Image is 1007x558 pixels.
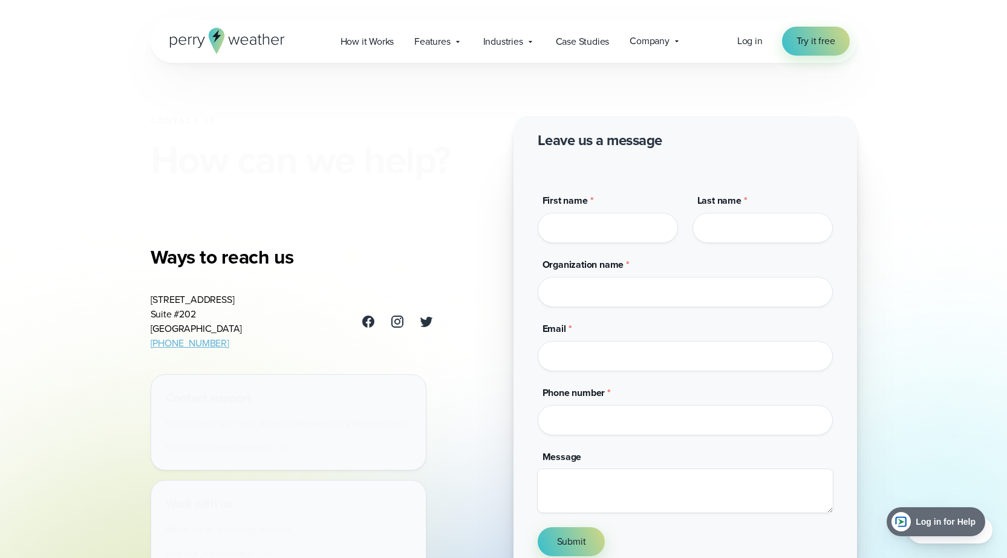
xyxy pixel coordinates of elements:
[151,245,434,269] h3: Ways to reach us
[546,29,620,54] a: Case Studies
[543,322,566,336] span: Email
[782,27,850,56] a: Try it free
[543,450,582,464] span: Message
[557,534,586,549] span: Submit
[630,34,670,48] span: Company
[151,293,243,351] address: [STREET_ADDRESS] Suite #202 [GEOGRAPHIC_DATA]
[341,34,394,49] span: How it Works
[543,258,624,271] span: Organization name
[737,34,763,48] a: Log in
[797,34,835,48] span: Try it free
[538,527,605,556] button: Submit
[543,386,605,400] span: Phone number
[556,34,610,49] span: Case Studies
[151,336,229,350] a: [PHONE_NUMBER]
[543,193,588,207] span: First name
[330,29,405,54] a: How it Works
[414,34,450,49] span: Features
[483,34,523,49] span: Industries
[538,131,662,150] h2: Leave us a message
[697,193,741,207] span: Last name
